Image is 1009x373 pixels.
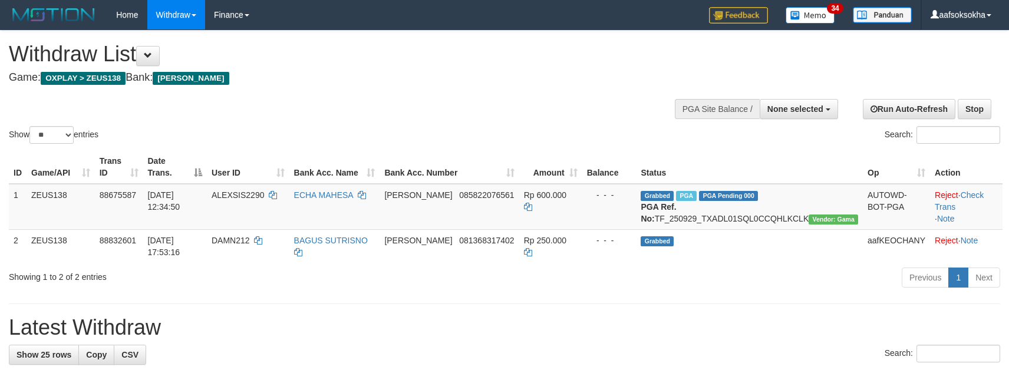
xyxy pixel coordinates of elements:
[294,236,368,245] a: BAGUS SUTRISNO
[212,236,250,245] span: DAMN212
[384,190,452,200] span: [PERSON_NAME]
[930,229,1003,263] td: ·
[148,190,180,212] span: [DATE] 12:34:50
[384,236,452,245] span: [PERSON_NAME]
[294,190,353,200] a: ECHA MAHESA
[9,150,27,184] th: ID
[641,191,674,201] span: Grabbed
[937,214,955,223] a: Note
[582,150,637,184] th: Balance
[86,350,107,359] span: Copy
[207,150,289,184] th: User ID: activate to sort column ascending
[930,184,1003,230] td: · ·
[27,150,95,184] th: Game/API: activate to sort column ascending
[27,184,95,230] td: ZEUS138
[100,236,136,245] span: 88832601
[636,150,863,184] th: Status
[114,345,146,365] a: CSV
[41,72,126,85] span: OXPLAY > ZEUS138
[948,268,968,288] a: 1
[760,99,838,119] button: None selected
[709,7,768,24] img: Feedback.jpg
[9,316,1000,339] h1: Latest Withdraw
[636,184,863,230] td: TF_250929_TXADL01SQL0CCQHLKCLK
[9,345,79,365] a: Show 25 rows
[524,236,566,245] span: Rp 250.000
[885,345,1000,362] label: Search:
[153,72,229,85] span: [PERSON_NAME]
[930,150,1003,184] th: Action
[935,190,984,212] a: Check Trans
[767,104,823,114] span: None selected
[863,150,930,184] th: Op: activate to sort column ascending
[809,214,858,225] span: Vendor URL: https://trx31.1velocity.biz
[935,190,958,200] a: Reject
[9,6,98,24] img: MOTION_logo.png
[9,42,661,66] h1: Withdraw List
[827,3,843,14] span: 34
[78,345,114,365] a: Copy
[9,266,411,283] div: Showing 1 to 2 of 2 entries
[380,150,519,184] th: Bank Acc. Number: activate to sort column ascending
[9,184,27,230] td: 1
[863,99,955,119] a: Run Auto-Refresh
[9,229,27,263] td: 2
[100,190,136,200] span: 88675587
[902,268,949,288] a: Previous
[17,350,71,359] span: Show 25 rows
[587,189,632,201] div: - - -
[958,99,991,119] a: Stop
[916,126,1000,144] input: Search:
[641,236,674,246] span: Grabbed
[121,350,139,359] span: CSV
[863,229,930,263] td: aafKEOCHANY
[289,150,380,184] th: Bank Acc. Name: activate to sort column ascending
[459,236,514,245] span: Copy 081368317402 to clipboard
[143,150,207,184] th: Date Trans.: activate to sort column descending
[148,236,180,257] span: [DATE] 17:53:16
[9,126,98,144] label: Show entries
[863,184,930,230] td: AUTOWD-BOT-PGA
[641,202,676,223] b: PGA Ref. No:
[676,191,697,201] span: Marked by aafpengsreynich
[29,126,74,144] select: Showentries
[699,191,758,201] span: PGA Pending
[786,7,835,24] img: Button%20Memo.svg
[524,190,566,200] span: Rp 600.000
[587,235,632,246] div: - - -
[9,72,661,84] h4: Game: Bank:
[459,190,514,200] span: Copy 085822076561 to clipboard
[212,190,265,200] span: ALEXSIS2290
[27,229,95,263] td: ZEUS138
[968,268,1000,288] a: Next
[95,150,143,184] th: Trans ID: activate to sort column ascending
[519,150,582,184] th: Amount: activate to sort column ascending
[916,345,1000,362] input: Search:
[885,126,1000,144] label: Search:
[675,99,760,119] div: PGA Site Balance /
[935,236,958,245] a: Reject
[853,7,912,23] img: panduan.png
[961,236,978,245] a: Note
